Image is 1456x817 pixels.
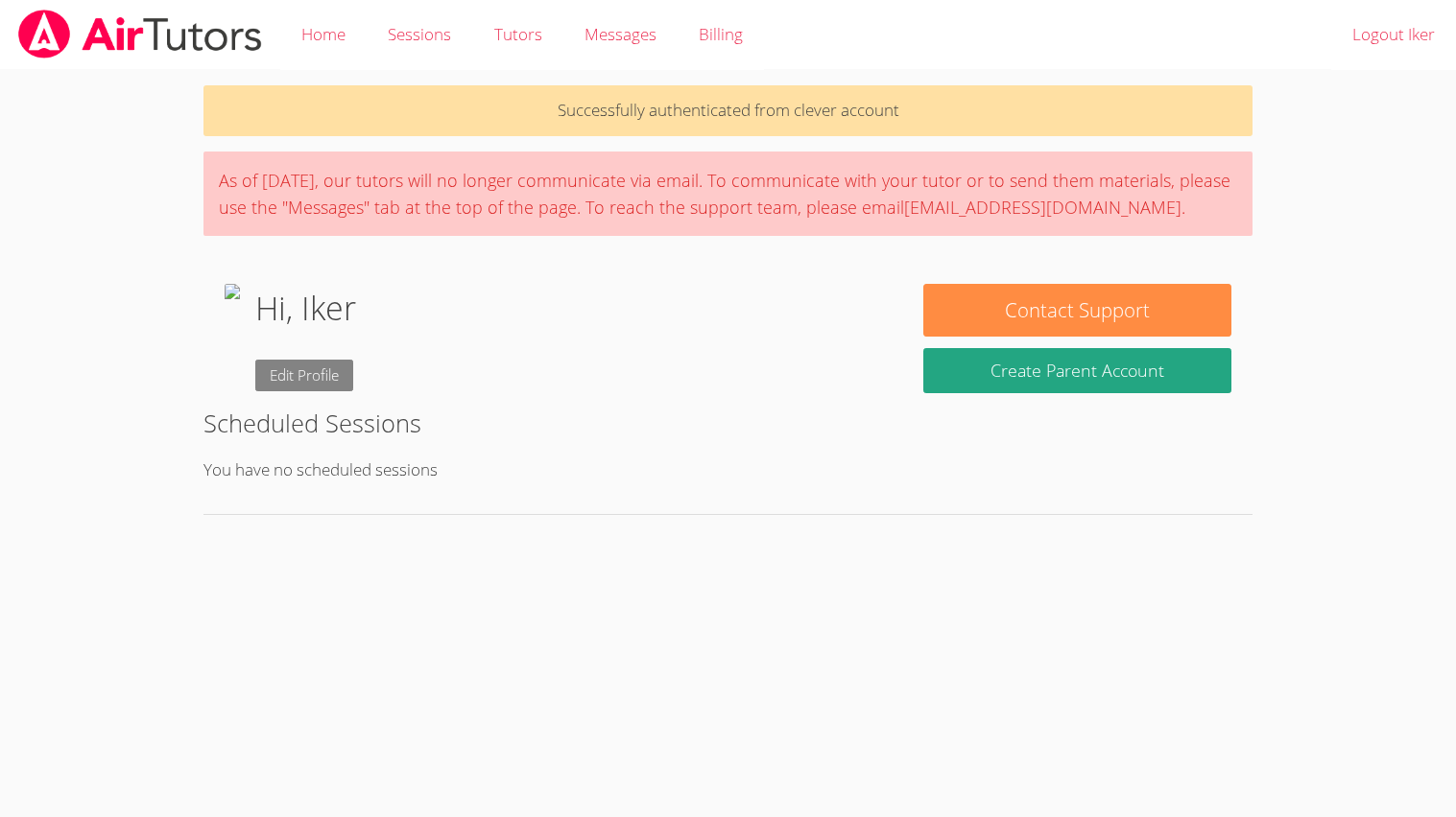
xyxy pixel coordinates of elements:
img: 200w.gif [225,284,240,391]
span: Messages [585,23,656,45]
p: You have no scheduled sessions [203,456,1252,484]
a: Edit Profile [255,360,353,391]
h1: Hi, Iker [255,284,356,333]
button: Contact Support [923,284,1230,337]
button: Create Parent Account [923,348,1230,393]
p: Successfully authenticated from clever account [203,85,1252,136]
img: airtutors_banner-c4298cdbf04f3fff15de1276eac7730deb9818008684d7c2e4769d2f7ddbe033.png [16,10,264,58]
div: As of [DATE], our tutors will no longer communicate via email. To communicate with your tutor or ... [203,152,1252,236]
h2: Scheduled Sessions [203,405,1252,441]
